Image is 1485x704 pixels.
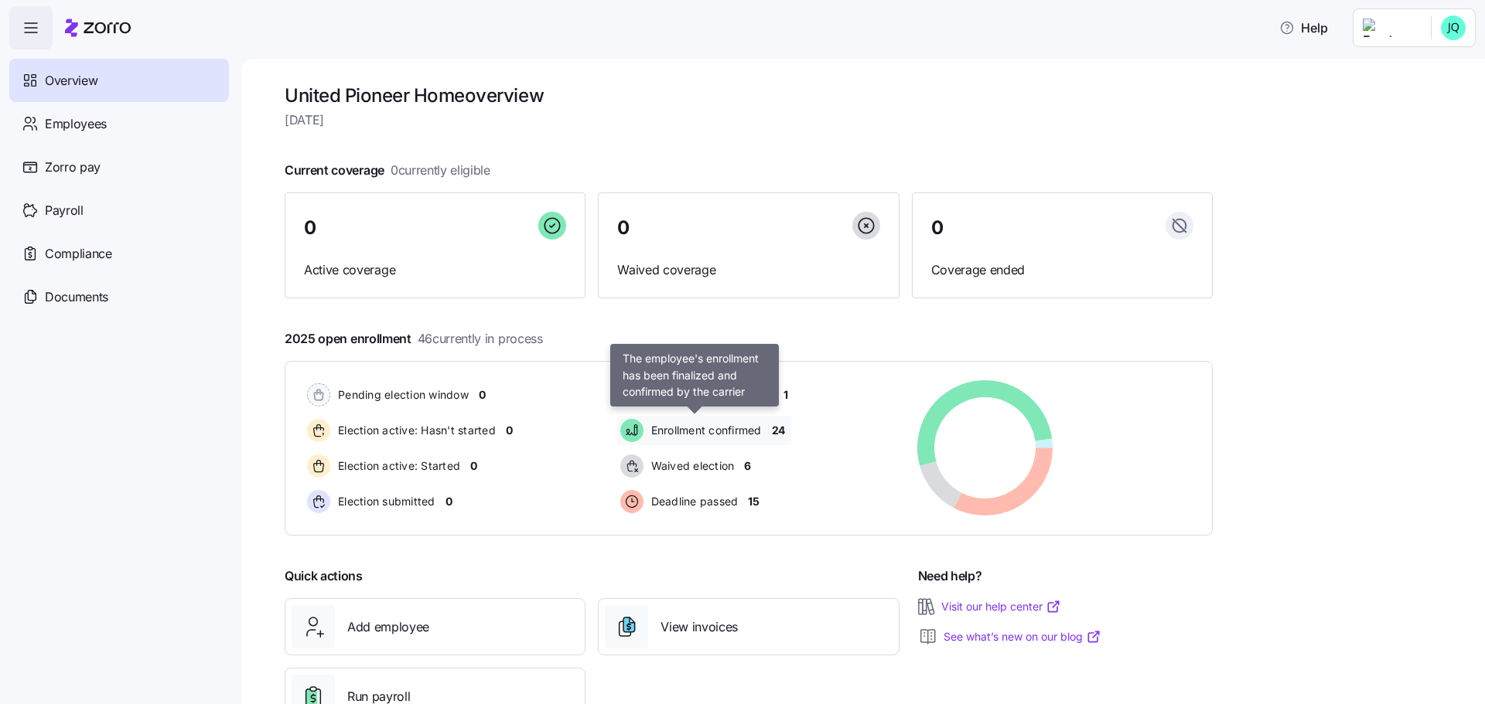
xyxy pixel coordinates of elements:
span: 0 [470,458,477,474]
a: See what’s new on our blog [944,629,1101,644]
span: Quick actions [285,566,363,586]
a: Documents [9,275,229,318]
h1: United Pioneer Home overview [285,83,1213,107]
span: Waived election [647,458,735,474]
img: 4b8e4801d554be10763704beea63fd77 [1441,15,1466,40]
span: View invoices [661,617,738,637]
span: Documents [45,287,108,307]
span: 2025 open enrollment [285,329,543,349]
span: 0 [445,494,452,509]
span: Help [1279,19,1328,37]
span: Enrollment confirmed [647,423,762,438]
span: Payroll [45,201,84,220]
span: Zorro pay [45,158,101,177]
span: Election submitted [333,494,435,509]
span: Compliance [45,244,112,264]
span: Active coverage [304,260,566,280]
span: Deadline passed [647,494,739,509]
span: 0 [506,423,513,438]
span: 0 [617,219,630,237]
a: Visit our help center [941,599,1061,614]
span: 0 [931,219,944,237]
span: Carrier application sent [647,387,773,403]
span: Election active: Started [333,458,460,474]
span: Need help? [918,566,982,586]
span: [DATE] [285,111,1213,130]
span: Coverage ended [931,260,1193,280]
span: Employees [45,114,107,134]
span: 1 [783,387,788,403]
span: 46 currently in process [418,329,543,349]
span: 6 [744,458,751,474]
span: Pending election window [333,387,469,403]
a: Overview [9,59,229,102]
span: 24 [772,423,785,438]
a: Employees [9,102,229,145]
span: 0 [479,387,486,403]
a: Zorro pay [9,145,229,189]
span: Waived coverage [617,260,879,280]
span: 0 currently eligible [391,161,490,180]
span: 0 [304,219,316,237]
a: Payroll [9,189,229,232]
img: Employer logo [1363,19,1418,37]
span: Add employee [347,617,429,637]
span: Current coverage [285,161,490,180]
button: Help [1267,12,1340,43]
span: Election active: Hasn't started [333,423,496,438]
a: Compliance [9,232,229,275]
span: Overview [45,71,97,90]
span: 15 [748,494,759,509]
